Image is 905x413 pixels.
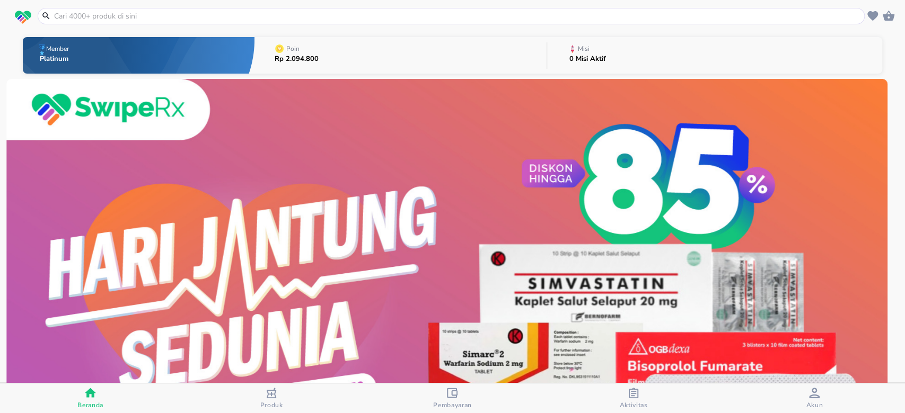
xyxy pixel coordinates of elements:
button: Aktivitas [543,383,724,413]
button: Produk [181,383,362,413]
p: Rp 2.094.800 [275,56,319,62]
span: Beranda [77,401,103,409]
img: logo_swiperx_s.bd005f3b.svg [15,11,31,24]
span: Produk [260,401,283,409]
button: MemberPlatinum [23,34,255,76]
p: Member [46,46,69,52]
input: Cari 4000+ produk di sini [53,11,862,22]
button: Akun [724,383,905,413]
span: Pembayaran [433,401,472,409]
button: PoinRp 2.094.800 [254,34,547,76]
p: Platinum [40,56,71,62]
span: Akun [806,401,823,409]
span: Aktivitas [619,401,647,409]
p: Misi [578,46,590,52]
p: Poin [286,46,300,52]
p: 0 Misi Aktif [569,56,606,62]
button: Misi0 Misi Aktif [547,34,882,76]
button: Pembayaran [362,383,543,413]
